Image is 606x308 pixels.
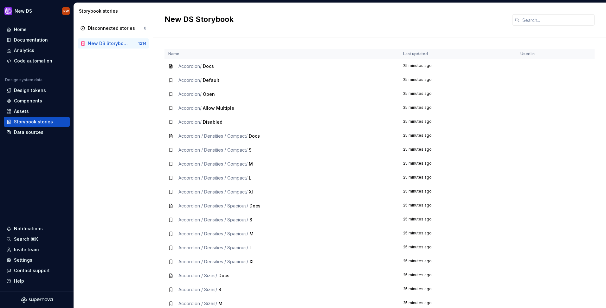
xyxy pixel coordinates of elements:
[14,267,50,274] div: Contact support
[14,119,53,125] div: Storybook stories
[203,63,214,69] span: Docs
[14,87,46,94] div: Design tokens
[178,147,248,153] span: Accordion / Densities / Compact /
[520,14,595,26] input: Search...
[144,26,146,31] div: 0
[249,245,252,250] span: L
[14,236,38,242] div: Search ⌘K
[399,73,517,87] td: 25 minutes ago
[4,255,70,265] a: Settings
[178,105,202,111] span: Accordion /
[4,24,70,35] a: Home
[178,203,248,208] span: Accordion / Densities / Spacious /
[78,23,149,33] a: Disconnected stories0
[249,133,260,139] span: Docs
[4,106,70,116] a: Assets
[178,217,248,222] span: Accordion / Densities / Spacious /
[15,8,32,14] div: New DS
[399,115,517,129] td: 25 minutes ago
[4,96,70,106] a: Components
[14,47,34,54] div: Analytics
[399,129,517,143] td: 25 minutes ago
[178,287,217,292] span: Accordion / Sizes /
[14,278,24,284] div: Help
[249,231,254,236] span: M
[14,26,27,33] div: Home
[399,269,517,283] td: 25 minutes ago
[4,224,70,234] button: Notifications
[399,199,517,213] td: 25 minutes ago
[203,91,215,97] span: Open
[164,49,399,59] th: Name
[138,41,146,46] div: 1214
[4,7,12,15] img: ea0f8e8f-8665-44dd-b89f-33495d2eb5f1.png
[399,185,517,199] td: 25 minutes ago
[399,157,517,171] td: 25 minutes ago
[399,101,517,115] td: 25 minutes ago
[4,35,70,45] a: Documentation
[178,189,248,194] span: Accordion / Densities / Compact /
[14,129,43,135] div: Data sources
[4,234,70,244] button: Search ⌘K
[399,143,517,157] td: 25 minutes ago
[14,226,43,232] div: Notifications
[399,49,517,59] th: Last updated
[399,241,517,255] td: 25 minutes ago
[178,91,202,97] span: Accordion /
[249,147,252,153] span: S
[14,108,29,115] div: Assets
[178,133,248,139] span: Accordion / Densities / Compact /
[14,246,39,253] div: Invite team
[399,171,517,185] td: 25 minutes ago
[218,301,222,306] span: M
[399,213,517,227] td: 25 minutes ago
[14,257,32,263] div: Settings
[178,63,202,69] span: Accordion /
[78,38,149,49] a: New DS Storybook1214
[399,283,517,297] td: 25 minutes ago
[399,59,517,74] td: 25 minutes ago
[164,14,505,24] h2: New DS Storybook
[4,127,70,137] a: Data sources
[79,8,150,14] div: Storybook stories
[88,40,128,47] div: New DS Storybook
[203,119,222,125] span: Disabled
[21,297,53,303] svg: Supernova Logo
[249,189,253,194] span: Xl
[4,265,70,276] button: Contact support
[517,49,557,59] th: Used in
[249,161,253,167] span: M
[4,245,70,255] a: Invite team
[1,4,72,18] button: New DSRW
[14,98,42,104] div: Components
[218,273,229,278] span: Docs
[88,25,135,31] div: Disconnected stories
[249,203,261,208] span: Docs
[5,77,42,82] div: Design system data
[178,245,248,250] span: Accordion / Densities / Spacious /
[249,259,254,264] span: Xl
[399,87,517,101] td: 25 minutes ago
[4,85,70,95] a: Design tokens
[4,45,70,56] a: Analytics
[4,276,70,286] button: Help
[63,9,69,14] div: RW
[178,77,202,83] span: Accordion /
[399,227,517,241] td: 25 minutes ago
[178,119,202,125] span: Accordion /
[14,37,48,43] div: Documentation
[178,161,248,167] span: Accordion / Densities / Compact /
[14,58,52,64] div: Code automation
[203,105,234,111] span: Allow Multiple
[178,273,217,278] span: Accordion / Sizes /
[178,231,248,236] span: Accordion / Densities / Spacious /
[178,259,248,264] span: Accordion / Densities / Spacious /
[249,175,251,180] span: L
[249,217,252,222] span: S
[4,56,70,66] a: Code automation
[399,255,517,269] td: 25 minutes ago
[178,301,217,306] span: Accordion / Sizes /
[178,175,248,180] span: Accordion / Densities / Compact /
[203,77,219,83] span: Default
